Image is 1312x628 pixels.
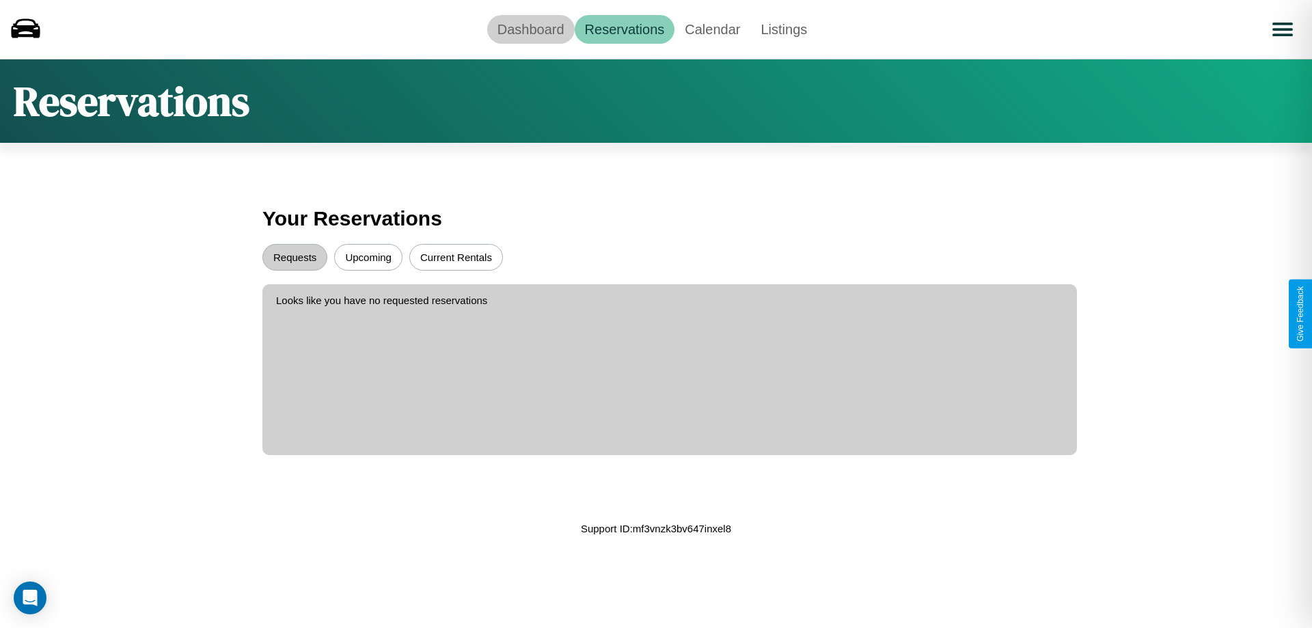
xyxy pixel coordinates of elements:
[262,200,1050,237] h3: Your Reservations
[674,15,750,44] a: Calendar
[276,291,1063,310] p: Looks like you have no requested reservations
[487,15,575,44] a: Dashboard
[1296,286,1305,342] div: Give Feedback
[14,73,249,129] h1: Reservations
[334,244,402,271] button: Upcoming
[409,244,503,271] button: Current Rentals
[262,244,327,271] button: Requests
[750,15,817,44] a: Listings
[575,15,675,44] a: Reservations
[14,582,46,614] div: Open Intercom Messenger
[581,519,731,538] p: Support ID: mf3vnzk3bv647inxel8
[1263,10,1302,49] button: Open menu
